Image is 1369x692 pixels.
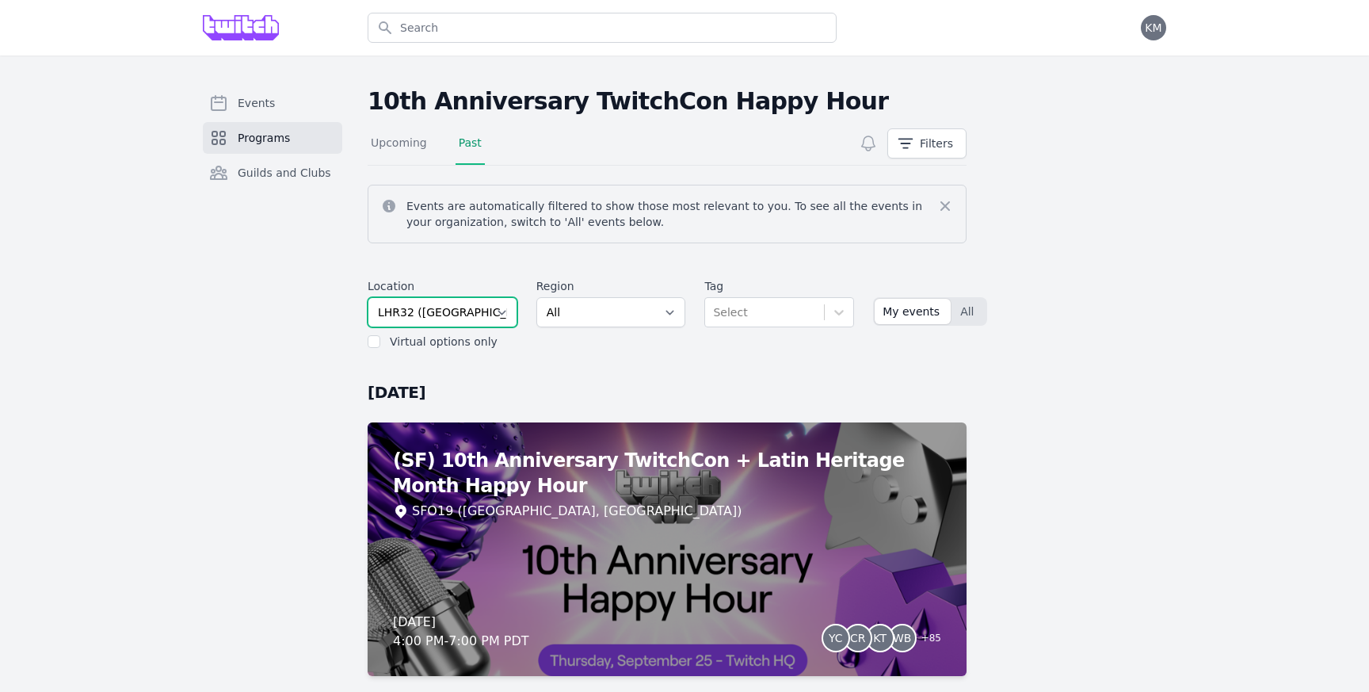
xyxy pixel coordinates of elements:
div: [DATE] 4:00 PM - 7:00 PM PDT [393,613,529,651]
span: All [960,304,974,319]
span: + 85 [912,629,941,651]
span: Programs [238,130,290,146]
label: Tag [704,278,854,294]
a: Upcoming [368,135,430,165]
a: Programs [203,122,342,154]
div: SFO19 ([GEOGRAPHIC_DATA], [GEOGRAPHIC_DATA]) [412,502,742,521]
span: KM [1145,22,1161,33]
button: Filters [887,128,967,159]
h2: 10th Anniversary TwitchCon Happy Hour [368,87,967,116]
span: KT [873,633,887,644]
label: Virtual options only [390,335,498,348]
img: Grove [203,15,279,40]
div: Select [713,304,747,321]
h2: (SF) 10th Anniversary TwitchCon + Latin Heritage Month Happy Hour [393,448,941,499]
a: Guilds and Clubs [203,157,342,189]
span: YC [829,633,843,644]
button: Subscribe [856,131,881,156]
input: Search [368,13,837,43]
a: Events [203,87,342,119]
button: All [952,299,985,324]
a: (SF) 10th Anniversary TwitchCon + Latin Heritage Month Happy HourSFO19 ([GEOGRAPHIC_DATA], [GEOGR... [368,422,967,676]
button: My events [875,299,951,324]
span: CR [850,633,866,644]
span: WB [893,633,911,644]
nav: Sidebar [203,87,342,214]
p: Events are automatically filtered to show those most relevant to you. To see all the events in yo... [406,198,937,230]
span: Guilds and Clubs [238,165,331,181]
button: KM [1141,15,1166,40]
span: My events [883,304,940,319]
h2: [DATE] [368,381,967,403]
span: Events [238,95,275,111]
label: Region [536,278,686,294]
a: Past [456,135,485,165]
label: Location [368,278,517,294]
